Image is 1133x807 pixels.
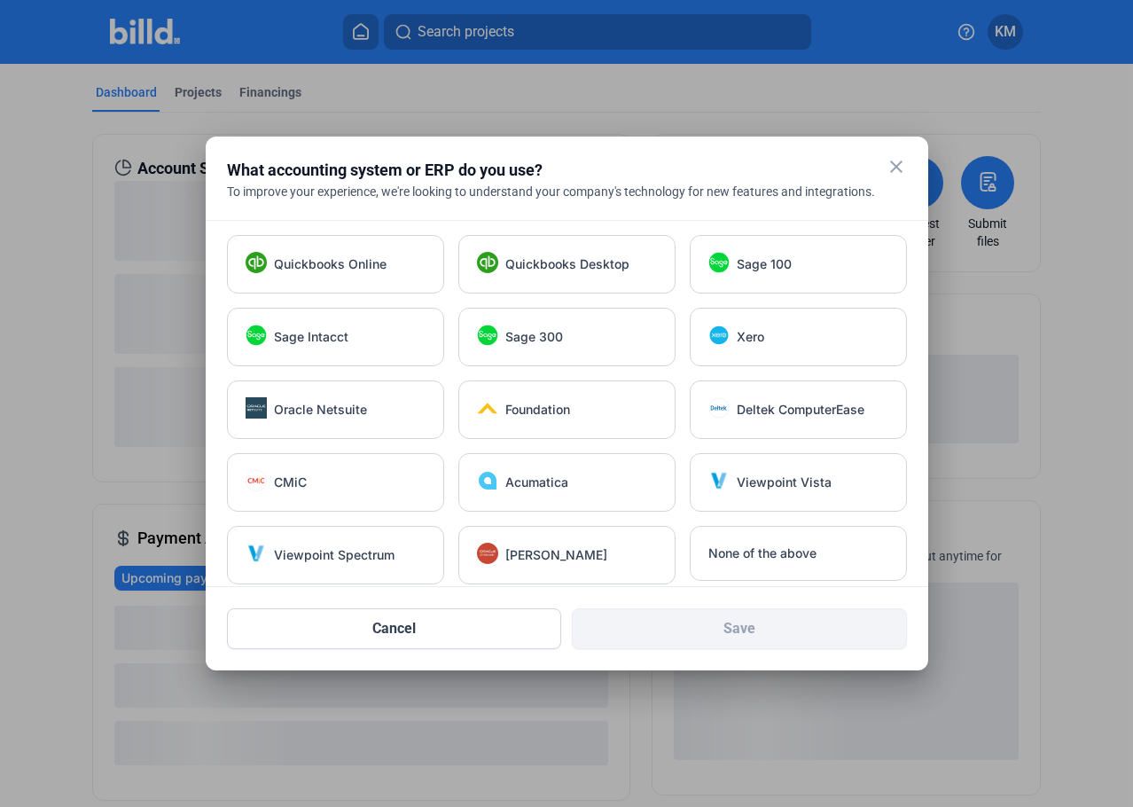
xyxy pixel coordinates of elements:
span: [PERSON_NAME] [505,546,607,564]
span: Sage 300 [505,328,563,346]
span: Sage 100 [737,255,792,273]
span: Xero [737,328,764,346]
span: Quickbooks Online [274,255,387,273]
span: Viewpoint Spectrum [274,546,395,564]
mat-icon: close [886,156,907,177]
span: Quickbooks Desktop [505,255,629,273]
span: Oracle Netsuite [274,401,367,419]
button: Save [572,608,907,649]
span: None of the above [708,545,817,562]
span: Sage Intacct [274,328,348,346]
span: CMiC [274,474,307,491]
span: Viewpoint Vista [737,474,832,491]
button: Cancel [227,608,562,649]
span: Deltek ComputerEase [737,401,864,419]
span: Foundation [505,401,570,419]
span: Acumatica [505,474,568,491]
div: To improve your experience, we're looking to understand your company's technology for new feature... [227,183,907,200]
div: What accounting system or ERP do you use? [227,158,863,183]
